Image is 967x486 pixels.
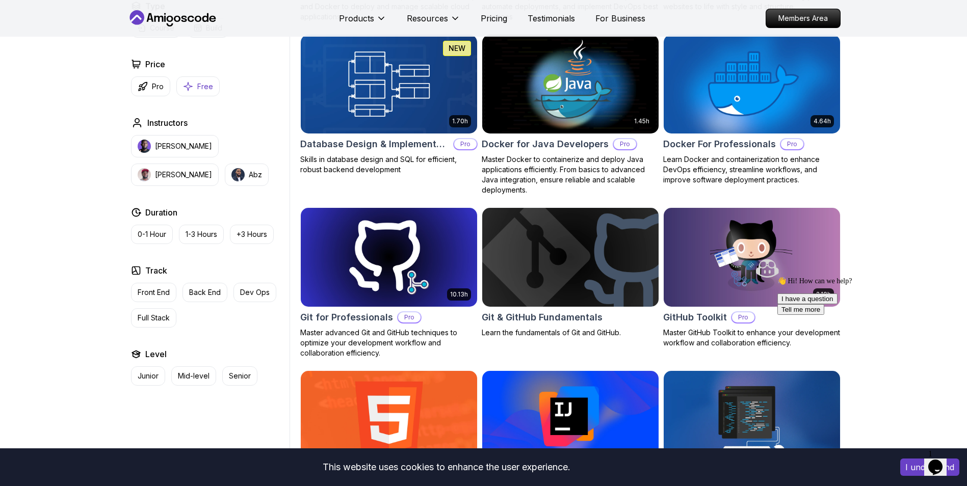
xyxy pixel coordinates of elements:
p: 4.64h [814,117,831,125]
img: Docker for Java Developers card [482,35,659,133]
img: Git & GitHub Fundamentals card [482,208,659,307]
img: GitHub Toolkit card [664,208,840,307]
button: Junior [131,366,165,386]
p: Abz [249,170,262,180]
button: instructor img[PERSON_NAME] [131,164,219,186]
img: Docker For Professionals card [664,35,840,133]
a: Docker for Java Developers card1.45hDocker for Java DevelopersProMaster Docker to containerize an... [482,34,659,195]
img: HTML Essentials card [301,371,477,470]
p: +3 Hours [237,229,267,239]
button: Senior [222,366,257,386]
img: Java CLI Build card [664,371,840,470]
img: Database Design & Implementation card [301,35,477,133]
p: Dev Ops [240,287,270,298]
button: Accept cookies [900,458,959,476]
p: Pro [732,312,754,322]
img: instructor img [138,140,151,153]
a: Testimonials [528,12,575,24]
a: Docker For Professionals card4.64hDocker For ProfessionalsProLearn Docker and containerization to... [663,34,841,185]
img: instructor img [231,168,245,181]
h2: Price [145,58,165,70]
button: I have a question [4,21,64,32]
button: Back End [182,283,227,302]
p: Pro [454,139,477,149]
button: Dev Ops [233,283,276,302]
h2: Git & GitHub Fundamentals [482,310,603,325]
h2: Level [145,348,167,360]
p: Junior [138,371,159,381]
button: 1-3 Hours [179,225,224,244]
p: Front End [138,287,170,298]
div: 👋 Hi! How can we help?I have a questionTell me more [4,4,188,42]
p: Pro [398,312,421,322]
p: Pro [152,82,164,92]
p: Master advanced Git and GitHub techniques to optimize your development workflow and collaboration... [300,328,478,358]
p: [PERSON_NAME] [155,141,212,151]
button: Products [339,12,386,33]
button: Full Stack [131,308,176,328]
a: Database Design & Implementation card1.70hNEWDatabase Design & ImplementationProSkills in databas... [300,34,478,175]
p: Products [339,12,374,24]
button: instructor img[PERSON_NAME] [131,135,219,157]
h2: GitHub Toolkit [663,310,727,325]
iframe: chat widget [773,273,957,440]
div: This website uses cookies to enhance the user experience. [8,456,885,478]
p: [PERSON_NAME] [155,170,212,180]
p: 0-1 Hour [138,229,166,239]
a: Git for Professionals card10.13hGit for ProfessionalsProMaster advanced Git and GitHub techniques... [300,207,478,358]
iframe: chat widget [924,445,957,476]
button: 0-1 Hour [131,225,173,244]
h2: Instructors [147,117,188,129]
button: Resources [407,12,460,33]
button: Mid-level [171,366,216,386]
button: Pro [131,76,170,96]
button: +3 Hours [230,225,274,244]
p: 1.45h [634,117,649,125]
a: Members Area [766,9,841,28]
a: Pricing [481,12,507,24]
h2: Docker for Java Developers [482,137,609,151]
p: Pro [781,139,803,149]
img: Git for Professionals card [301,208,477,307]
p: Master GitHub Toolkit to enhance your development workflow and collaboration efficiency. [663,328,841,348]
h2: Git for Professionals [300,310,393,325]
p: Full Stack [138,313,170,323]
p: 1-3 Hours [186,229,217,239]
p: 10.13h [450,290,468,299]
p: 1.70h [452,117,468,125]
button: Front End [131,283,176,302]
p: Senior [229,371,251,381]
p: Resources [407,12,448,24]
p: Skills in database design and SQL for efficient, robust backend development [300,154,478,175]
p: Learn Docker and containerization to enhance DevOps efficiency, streamline workflows, and improve... [663,154,841,185]
h2: Track [145,264,167,277]
a: Git & GitHub Fundamentals cardGit & GitHub FundamentalsLearn the fundamentals of Git and GitHub. [482,207,659,338]
h2: Docker For Professionals [663,137,776,151]
p: Master Docker to containerize and deploy Java applications efficiently. From basics to advanced J... [482,154,659,195]
p: Pro [614,139,636,149]
p: Learn the fundamentals of Git and GitHub. [482,328,659,338]
button: instructor imgAbz [225,164,269,186]
p: Free [197,82,213,92]
button: Free [176,76,220,96]
p: Mid-level [178,371,210,381]
img: IntelliJ IDEA Developer Guide card [482,371,659,470]
p: NEW [449,43,465,53]
span: 👋 Hi! How can we help? [4,5,79,12]
a: GitHub Toolkit card2.10hGitHub ToolkitProMaster GitHub Toolkit to enhance your development workfl... [663,207,841,348]
button: Tell me more [4,32,51,42]
h2: Duration [145,206,177,219]
h2: Database Design & Implementation [300,137,449,151]
p: Members Area [766,9,840,28]
p: Back End [189,287,221,298]
img: instructor img [138,168,151,181]
a: For Business [595,12,645,24]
